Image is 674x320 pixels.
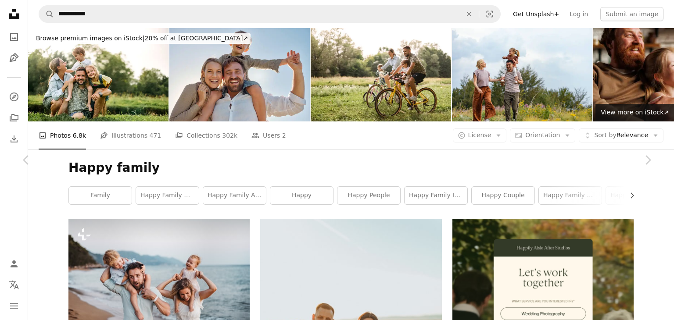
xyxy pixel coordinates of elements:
span: Orientation [525,132,560,139]
a: happy [270,187,333,204]
img: Portrait of a happy family [28,28,168,121]
a: happy family in home [405,187,467,204]
a: happy family at home [203,187,266,204]
a: Browse premium images on iStock|20% off at [GEOGRAPHIC_DATA]↗ [28,28,256,49]
a: family [69,187,132,204]
span: 2 [282,131,286,140]
span: View more on iStock ↗ [601,109,669,116]
a: Log in [564,7,593,21]
span: Browse premium images on iStock | [36,35,144,42]
a: A young family with two toddler children standing on beach on summer holiday, laughing. [68,272,250,280]
a: happy people [337,187,400,204]
a: happy family house [539,187,602,204]
button: License [453,128,507,142]
a: happy family asian [606,187,669,204]
button: Visual search [479,6,500,22]
a: View more on iStock↗ [595,104,674,121]
form: Find visuals sitewide [39,5,501,23]
span: Sort by [594,132,616,139]
span: 302k [222,131,237,140]
a: Users 2 [251,121,286,149]
button: Sort byRelevance [579,128,663,142]
button: Clear [459,6,479,22]
a: Photos [5,28,23,46]
button: Orientation [510,128,575,142]
span: Relevance [594,131,648,140]
img: Family, mother and father with child, for holiday, vacation and being happy together outdoor. Por... [169,28,310,121]
a: Next [621,118,674,202]
a: Explore [5,88,23,106]
a: Collections 302k [175,121,237,149]
a: Log in / Sign up [5,255,23,273]
button: Language [5,276,23,294]
a: happy couple [472,187,534,204]
a: Get Unsplash+ [508,7,564,21]
a: Illustrations [5,49,23,67]
button: Menu [5,297,23,315]
button: Search Unsplash [39,6,54,22]
a: Illustrations 471 [100,121,161,149]
button: Submit an image [600,7,663,21]
a: happy family home [136,187,199,204]
a: Collections [5,109,23,127]
span: 471 [150,131,161,140]
img: Family riding bicycles in the forest [311,28,451,121]
span: 20% off at [GEOGRAPHIC_DATA] ↗ [36,35,248,42]
h1: Happy family [68,160,634,176]
span: License [468,132,491,139]
img: Happy Family Enjoying a Nature Walk in the Countryside [452,28,592,121]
